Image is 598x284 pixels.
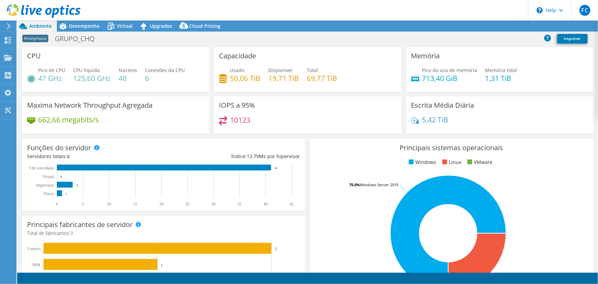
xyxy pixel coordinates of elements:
[145,74,185,82] h4: 6
[27,52,41,60] h3: CPU
[230,67,244,73] span: Usado
[56,202,58,206] text: 0
[36,183,54,188] text: Hipervisor
[27,221,133,228] h3: Principais fabricantes de servidor
[466,158,492,166] li: VMware
[27,153,163,160] div: Servidores totais:
[82,202,84,206] text: 5
[557,34,588,44] a: Imprimir
[29,166,53,170] text: VM convidada
[264,202,268,206] text: 40
[219,52,256,60] h3: Capacidade
[44,191,54,196] tspan: Físico
[133,202,137,206] text: 15
[275,247,277,251] text: 2
[52,35,105,43] h1: GRUPO_CHQ
[119,74,137,82] h4: 48
[219,102,255,109] h3: IOPS a 95%
[159,202,163,206] text: 20
[67,153,70,159] span: 4
[422,67,477,73] span: Pico do uso de memória
[76,184,78,187] text: 3
[145,67,185,73] span: Conexões da CPU
[230,74,260,82] h4: 50,06 TiB
[117,23,133,29] span: Virtual
[22,35,48,42] span: Anonymous
[268,67,292,73] span: Disponível
[290,202,294,206] text: 45
[422,74,477,82] h4: 713,40 GiB
[307,74,337,82] h4: 69,77 TiB
[230,116,251,124] h4: 10123
[107,202,111,206] text: 10
[38,116,99,123] h4: 662,66 megabits/s
[579,5,590,16] span: FC
[69,23,100,29] span: Desempenho
[65,192,67,196] text: 1
[161,263,163,267] text: 1
[349,182,360,187] tspan: 75.0%
[485,74,517,82] h4: 1,31 TiB
[27,229,300,237] h4: Total de fabricantes:
[27,102,152,109] h3: Maxima Network Throughput Agregada
[42,174,54,179] text: Virtual
[268,74,299,82] h4: 19,71 TiB
[211,202,216,206] text: 30
[60,175,62,178] text: 0
[70,230,73,236] span: 3
[73,67,100,73] span: CPU líquida
[73,74,111,82] h4: 125,60 GHz
[537,7,543,13] svg: \n
[27,144,91,152] h3: Funções do servidor
[38,67,65,73] span: Pico de CPU
[407,158,436,166] li: Windows
[315,144,588,152] h3: Principais sistemas operacionais
[411,52,440,60] h3: Memória
[247,153,256,159] span: 13.7
[485,67,517,73] span: Memória total
[237,202,242,206] text: 35
[29,23,52,29] span: Ambiente
[119,67,137,73] span: Núcleos
[38,74,65,82] h4: 47 GHz
[185,202,190,206] text: 25
[441,158,461,166] li: Linux
[411,102,474,109] h3: Escrita Média Diária
[32,262,40,267] text: IBM
[275,166,278,170] text: 41
[360,182,398,187] tspan: Windows Server 2019
[422,116,449,123] h4: 5,42 TiB
[307,67,318,73] span: Total
[28,246,40,251] text: Lenovo
[163,153,300,160] div: Índice: VMs por hipervisor
[150,23,172,29] span: Upgrades
[189,23,220,29] span: Cloud Pricing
